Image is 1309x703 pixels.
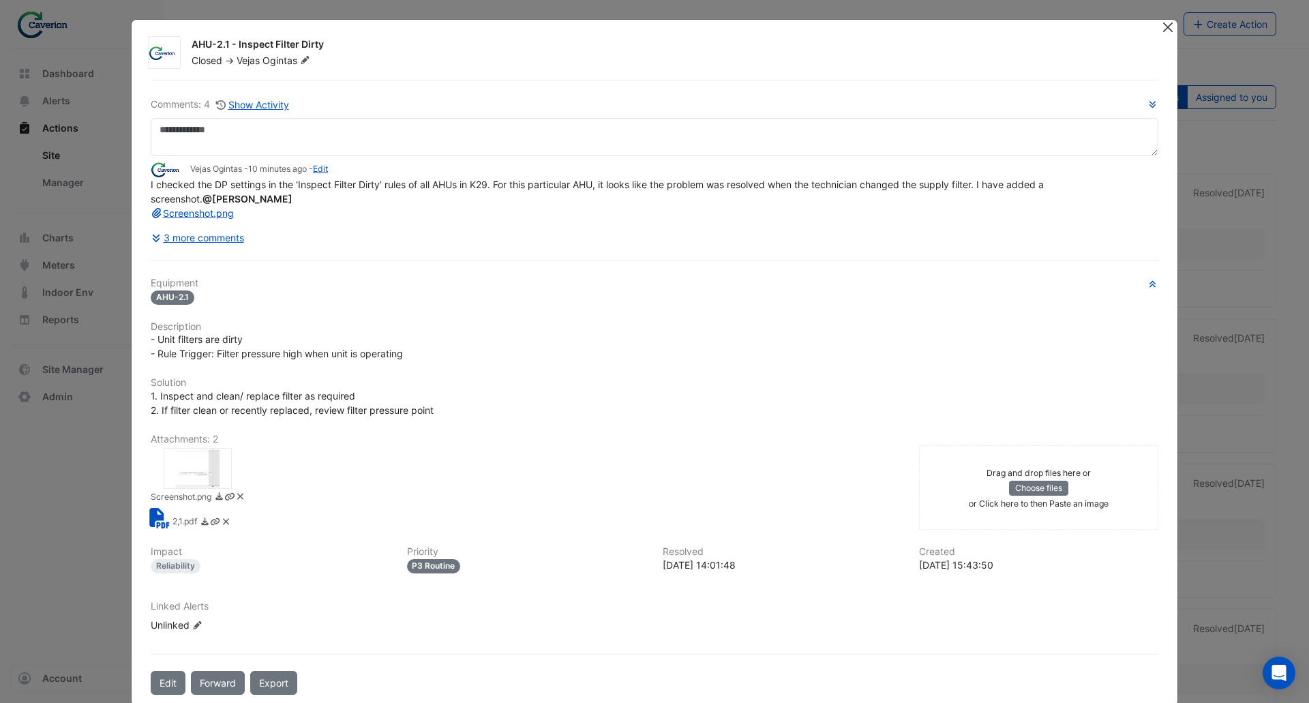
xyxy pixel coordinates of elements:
span: Closed [192,55,222,66]
div: [DATE] 14:01:48 [663,558,903,572]
span: 1. Inspect and clean/ replace filter as required 2. If filter clean or recently replaced, review ... [151,390,434,416]
button: Choose files [1009,481,1068,496]
h6: Created [919,546,1159,558]
h6: Impact [151,546,391,558]
span: Ogintas [262,54,313,68]
a: Screenshot.png [151,207,234,219]
div: Unlinked [151,618,314,632]
h6: Resolved [663,546,903,558]
a: Copy link to clipboard [210,515,220,530]
div: P3 Routine [407,559,461,573]
button: Forward [191,671,245,695]
a: Delete [221,515,231,530]
h6: Solution [151,377,1158,389]
img: Caverion [149,46,180,60]
span: Vejas [237,55,260,66]
h6: Equipment [151,278,1158,289]
span: -> [225,55,234,66]
img: Caverion [151,162,185,177]
span: AHU-2.1 [151,290,194,305]
a: Download [214,491,224,505]
div: Open Intercom Messenger [1263,657,1295,689]
a: Export [250,671,297,695]
h6: Description [151,321,1158,333]
h6: Attachments: 2 [151,434,1158,445]
button: Close [1160,20,1175,34]
button: 3 more comments [151,226,245,250]
a: Copy link to clipboard [224,491,235,505]
a: Edit [313,164,328,174]
button: Edit [151,671,185,695]
a: Download [200,515,210,530]
small: Screenshot.png [151,491,211,505]
span: 2025-09-23 14:01:40 [248,164,307,174]
span: tomas.jonkaitis@caverion.com [Caverion] [202,193,292,205]
div: Comments: 4 [151,97,290,113]
fa-icon: Edit Linked Alerts [192,620,202,631]
div: Screenshot.png [164,448,232,489]
span: I checked the DP settings in the 'Inspect Filter Dirty' rules of all AHUs in K29. For this partic... [151,179,1047,219]
h6: Priority [407,546,647,558]
small: Drag and drop files here or [987,468,1091,478]
small: or Click here to then Paste an image [969,498,1109,509]
button: Show Activity [215,97,290,113]
a: Delete [235,491,245,505]
div: [DATE] 15:43:50 [919,558,1159,572]
div: AHU-2.1 - Inspect Filter Dirty [192,38,1145,54]
span: - Unit filters are dirty - Rule Trigger: Filter pressure high when unit is operating [151,333,403,359]
h6: Linked Alerts [151,601,1158,612]
small: 2,1.pdf [172,515,197,530]
small: Vejas Ogintas - - [190,163,328,175]
div: Reliability [151,559,200,573]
